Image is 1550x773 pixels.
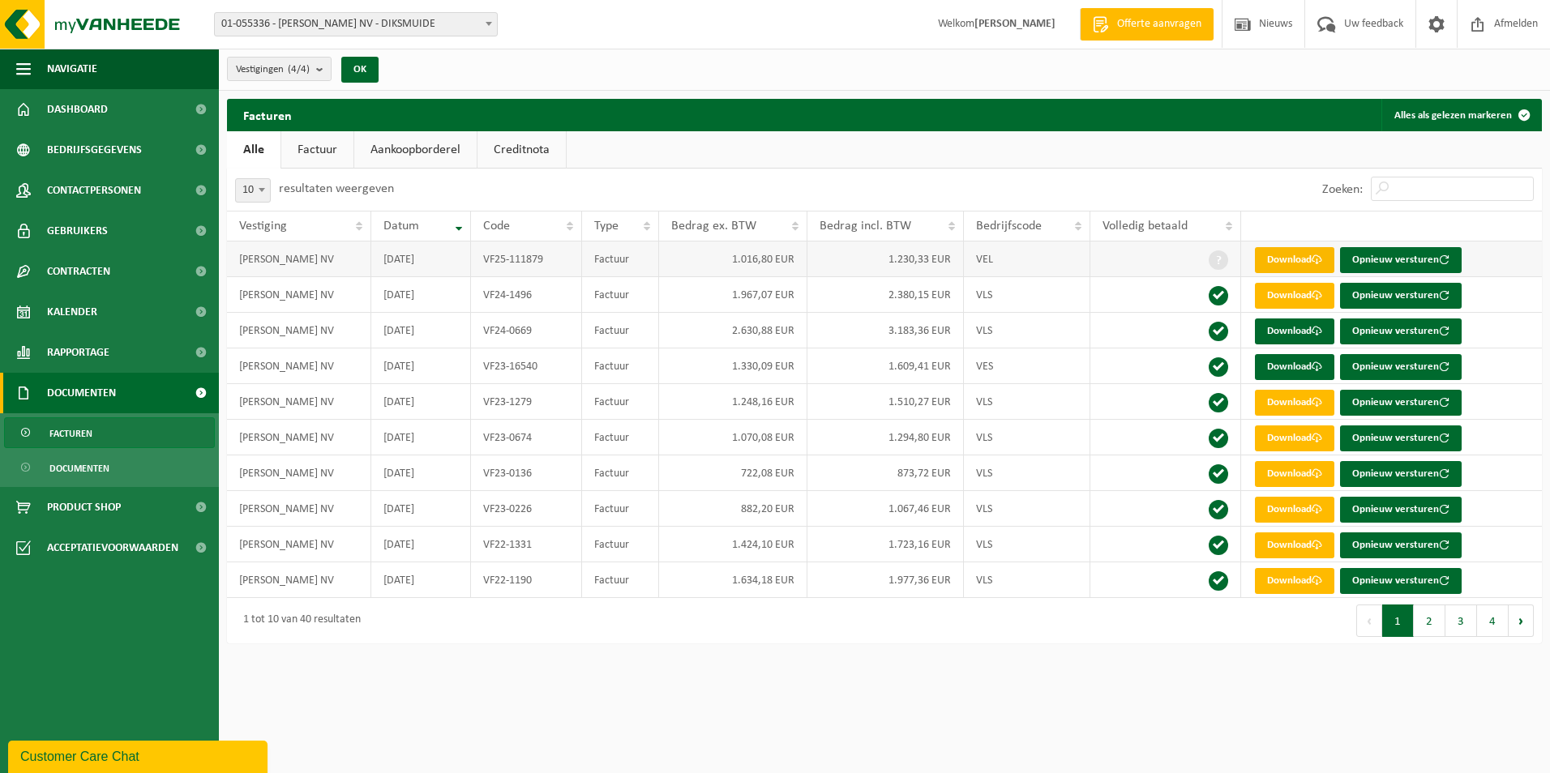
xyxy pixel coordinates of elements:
span: 01-055336 - DENEIRE MARC NV - DIKSMUIDE [214,12,498,36]
count: (4/4) [288,64,310,75]
button: Opnieuw versturen [1340,425,1462,451]
a: Aankoopborderel [354,131,477,169]
td: [DATE] [371,348,472,384]
strong: [PERSON_NAME] [974,18,1055,30]
td: VEL [964,241,1090,277]
td: 2.380,15 EUR [807,277,964,313]
td: 1.967,07 EUR [659,277,807,313]
td: [DATE] [371,313,472,348]
td: 1.294,80 EUR [807,420,964,455]
a: Download [1255,318,1334,344]
td: 1.067,46 EUR [807,491,964,527]
td: VLS [964,384,1090,420]
button: 1 [1382,604,1414,637]
a: Creditnota [477,131,566,169]
td: VLS [964,527,1090,562]
td: [PERSON_NAME] NV [227,420,371,455]
td: 1.424,10 EUR [659,527,807,562]
td: VF22-1331 [471,527,582,562]
button: Opnieuw versturen [1340,390,1462,416]
span: 10 [235,178,271,203]
td: VF24-1496 [471,277,582,313]
td: VLS [964,277,1090,313]
td: Factuur [582,384,659,420]
a: Documenten [4,452,215,483]
td: Factuur [582,348,659,384]
td: [PERSON_NAME] NV [227,562,371,598]
span: Facturen [49,418,92,449]
span: 10 [236,179,270,202]
iframe: chat widget [8,737,271,773]
button: Vestigingen(4/4) [227,57,332,81]
td: Factuur [582,527,659,562]
a: Facturen [4,417,215,448]
a: Download [1255,568,1334,594]
td: 1.016,80 EUR [659,241,807,277]
td: VLS [964,313,1090,348]
td: [PERSON_NAME] NV [227,455,371,491]
a: Offerte aanvragen [1080,8,1214,41]
span: Code [483,220,510,233]
td: [PERSON_NAME] NV [227,491,371,527]
span: Product Shop [47,487,121,527]
td: 882,20 EUR [659,491,807,527]
td: Factuur [582,455,659,491]
td: [PERSON_NAME] NV [227,384,371,420]
td: [PERSON_NAME] NV [227,277,371,313]
td: [DATE] [371,491,472,527]
a: Download [1255,283,1334,309]
span: Bedrijfscode [976,220,1042,233]
td: 1.723,16 EUR [807,527,964,562]
a: Download [1255,497,1334,523]
label: Zoeken: [1322,183,1363,196]
td: VF24-0669 [471,313,582,348]
a: Download [1255,532,1334,558]
span: Type [594,220,619,233]
td: [DATE] [371,241,472,277]
td: Factuur [582,562,659,598]
span: Documenten [47,373,116,413]
span: Contactpersonen [47,170,141,211]
td: 3.183,36 EUR [807,313,964,348]
a: Download [1255,461,1334,487]
td: VLS [964,491,1090,527]
a: Alle [227,131,280,169]
td: 722,08 EUR [659,455,807,491]
td: 1.510,27 EUR [807,384,964,420]
span: Vestiging [239,220,287,233]
span: Kalender [47,292,97,332]
td: 1.248,16 EUR [659,384,807,420]
span: Vestigingen [236,58,310,82]
td: 1.609,41 EUR [807,348,964,384]
span: Offerte aanvragen [1113,16,1205,32]
td: [DATE] [371,384,472,420]
h2: Facturen [227,99,308,130]
td: VLS [964,455,1090,491]
a: Download [1255,354,1334,380]
button: Opnieuw versturen [1340,461,1462,487]
div: 1 tot 10 van 40 resultaten [235,606,361,635]
td: [PERSON_NAME] NV [227,241,371,277]
button: 2 [1414,604,1445,637]
button: 4 [1477,604,1509,637]
td: [PERSON_NAME] NV [227,313,371,348]
td: VLS [964,562,1090,598]
span: 01-055336 - DENEIRE MARC NV - DIKSMUIDE [215,13,497,36]
button: Opnieuw versturen [1340,283,1462,309]
button: Opnieuw versturen [1340,497,1462,523]
span: Bedrag ex. BTW [671,220,756,233]
button: Next [1509,604,1534,637]
span: Acceptatievoorwaarden [47,527,178,568]
td: VLS [964,420,1090,455]
span: Gebruikers [47,211,108,251]
td: Factuur [582,241,659,277]
span: Contracten [47,251,110,292]
td: 1.634,18 EUR [659,562,807,598]
button: Opnieuw versturen [1340,532,1462,558]
span: Navigatie [47,49,97,89]
td: [PERSON_NAME] NV [227,527,371,562]
a: Download [1255,247,1334,273]
span: Bedrag incl. BTW [820,220,911,233]
span: Documenten [49,453,109,484]
td: [PERSON_NAME] NV [227,348,371,384]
